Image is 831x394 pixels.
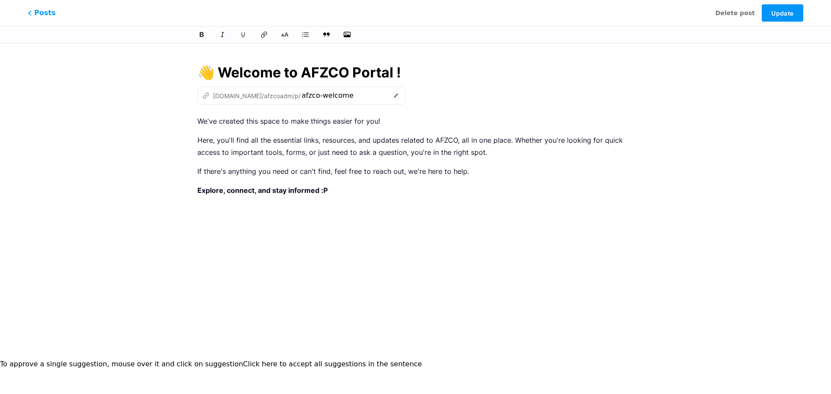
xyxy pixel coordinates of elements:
[197,115,634,127] p: We've created this space to make things easier for you!
[715,4,755,22] button: Delete post
[243,360,422,368] gdiv: Click here to accept all suggestions in the sentence
[197,62,634,83] input: Title
[28,8,55,18] span: Posts
[715,9,755,18] span: Delete post
[197,134,634,158] p: Here, you'll find all the essential links, resources, and updates related to AFZCO, all in one pl...
[771,10,793,17] span: Update
[197,165,634,177] p: If there's anything you need or can't find, feel free to reach out, we're here to help.
[762,4,803,22] button: Update
[197,186,328,195] strong: Explore, connect, and stay informed :P
[202,91,301,100] div: [DOMAIN_NAME]/afzcoadm/p/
